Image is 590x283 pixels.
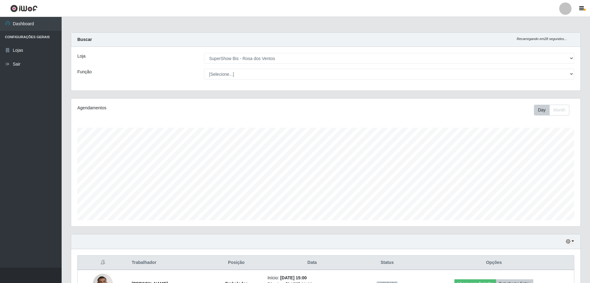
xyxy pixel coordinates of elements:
[77,69,92,75] label: Função
[209,256,264,270] th: Posição
[264,256,360,270] th: Data
[267,275,357,281] li: Início:
[534,105,574,115] div: Toolbar with button groups
[414,256,574,270] th: Opções
[360,256,414,270] th: Status
[534,105,569,115] div: First group
[280,275,307,280] time: [DATE] 15:00
[77,53,85,59] label: Loja
[77,105,279,111] div: Agendamentos
[534,105,550,115] button: Day
[77,37,92,42] strong: Buscar
[517,37,567,41] i: Recarregando em 28 segundos...
[10,5,38,12] img: CoreUI Logo
[549,105,569,115] button: Month
[128,256,209,270] th: Trabalhador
